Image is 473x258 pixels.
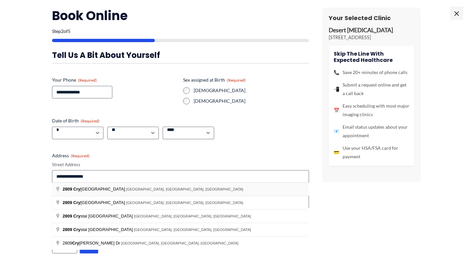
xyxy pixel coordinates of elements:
[52,162,309,168] label: Street Address
[63,200,72,205] span: 2809
[194,87,309,94] label: [DEMOGRAPHIC_DATA]
[183,77,246,83] legend: Sex assigned at Birth
[81,118,99,123] span: (Required)
[63,187,126,192] span: [GEOGRAPHIC_DATA]
[78,78,97,83] span: (Required)
[121,241,238,245] span: [GEOGRAPHIC_DATA], [GEOGRAPHIC_DATA], [GEOGRAPHIC_DATA]
[68,28,70,34] span: 5
[61,28,64,34] span: 2
[334,51,409,63] h4: Skip the line with Expected Healthcare
[73,187,81,192] span: Cry
[126,201,243,205] span: [GEOGRAPHIC_DATA], [GEOGRAPHIC_DATA], [GEOGRAPHIC_DATA]
[73,214,81,219] span: Cry
[72,241,79,245] span: Cry
[334,85,339,93] span: 📲
[73,200,81,205] span: Cry
[63,214,72,219] span: 2809
[63,200,126,205] span: [GEOGRAPHIC_DATA]
[63,227,80,232] span: 2809 Cry
[52,8,309,24] h2: Book Online
[126,187,243,191] span: [GEOGRAPHIC_DATA], [GEOGRAPHIC_DATA], [GEOGRAPHIC_DATA]
[329,14,414,22] h3: Your Selected Clinic
[334,148,339,157] span: 💳
[52,152,90,159] legend: Address
[329,34,414,41] p: [STREET_ADDRESS]
[63,187,72,192] span: 2809
[52,50,309,60] h3: Tell us a bit about yourself
[334,127,339,136] span: 📧
[71,153,90,158] span: (Required)
[227,78,246,83] span: (Required)
[450,7,463,20] span: ×
[334,106,339,115] span: 📅
[334,68,339,77] span: 📞
[334,144,409,161] li: Use your HSA/FSA card for payment
[334,102,409,119] li: Easy scheduling with most major imaging clinics
[52,29,309,34] p: Step of
[334,123,409,140] li: Email status updates about your appointment
[334,81,409,98] li: Submit a request online and get a call back
[52,117,99,124] legend: Date of Birth
[329,27,414,34] p: Desert [MEDICAL_DATA]
[334,68,409,77] li: Save 20+ minutes of phone calls
[63,227,134,232] span: stal [GEOGRAPHIC_DATA]
[134,228,251,232] span: [GEOGRAPHIC_DATA], [GEOGRAPHIC_DATA], [GEOGRAPHIC_DATA]
[63,214,134,219] span: stal [GEOGRAPHIC_DATA]
[194,98,309,104] label: [DEMOGRAPHIC_DATA]
[63,241,121,245] span: 2809 [PERSON_NAME] Dr
[52,77,178,83] label: Your Phone
[134,214,251,218] span: [GEOGRAPHIC_DATA], [GEOGRAPHIC_DATA], [GEOGRAPHIC_DATA]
